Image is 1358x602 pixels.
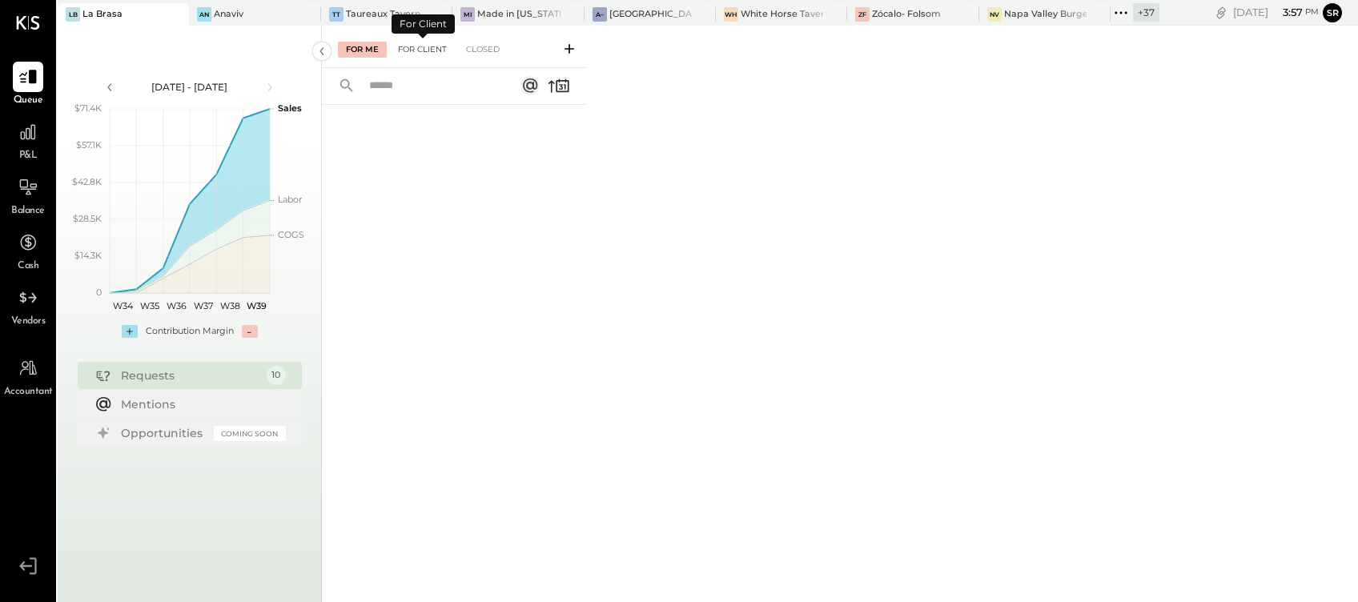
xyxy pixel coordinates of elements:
[4,385,53,399] span: Accountant
[18,259,38,274] span: Cash
[390,42,455,58] div: For Client
[1,62,55,108] a: Queue
[1,353,55,399] a: Accountant
[72,176,102,187] text: $42.8K
[146,325,234,338] div: Contribution Margin
[74,102,102,114] text: $71.4K
[121,425,206,441] div: Opportunities
[166,300,186,311] text: W36
[609,8,692,21] div: [GEOGRAPHIC_DATA] – [GEOGRAPHIC_DATA]
[140,300,159,311] text: W35
[724,7,738,22] div: WH
[392,14,455,34] div: For Client
[338,42,387,58] div: For Me
[477,8,560,21] div: Made in [US_STATE] Pizza [GEOGRAPHIC_DATA]
[197,7,211,22] div: An
[122,80,258,94] div: [DATE] - [DATE]
[82,8,123,21] div: La Brasa
[987,7,1002,22] div: NV
[460,7,475,22] div: Mi
[741,8,823,21] div: White Horse Tavern
[121,396,278,412] div: Mentions
[246,300,266,311] text: W39
[329,7,344,22] div: TT
[121,367,259,383] div: Requests
[242,325,258,338] div: -
[66,7,80,22] div: LB
[214,426,286,441] div: Coming Soon
[1,283,55,329] a: Vendors
[74,250,102,261] text: $14.3K
[267,366,286,385] div: 10
[19,149,38,163] span: P&L
[1305,6,1319,18] span: pm
[278,102,302,114] text: Sales
[1004,8,1087,21] div: Napa Valley Burger Company
[1323,3,1342,22] button: Sr
[219,300,239,311] text: W38
[214,8,243,21] div: Anaviv
[76,139,102,150] text: $57.1K
[1,117,55,163] a: P&L
[278,194,302,205] text: Labor
[11,204,45,219] span: Balance
[855,7,870,22] div: ZF
[1271,5,1303,20] span: 3 : 57
[1,172,55,219] a: Balance
[193,300,212,311] text: W37
[1213,4,1229,21] div: copy link
[278,229,304,240] text: COGS
[11,315,46,329] span: Vendors
[1,227,55,274] a: Cash
[14,94,43,108] span: Queue
[96,287,102,298] text: 0
[593,7,607,22] div: A–
[1133,3,1159,22] div: + 37
[458,42,508,58] div: Closed
[73,213,102,224] text: $28.5K
[872,8,941,21] div: Zócalo- Folsom
[113,300,134,311] text: W34
[1233,5,1319,20] div: [DATE]
[122,325,138,338] div: +
[346,8,420,21] div: Taureaux Tavern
